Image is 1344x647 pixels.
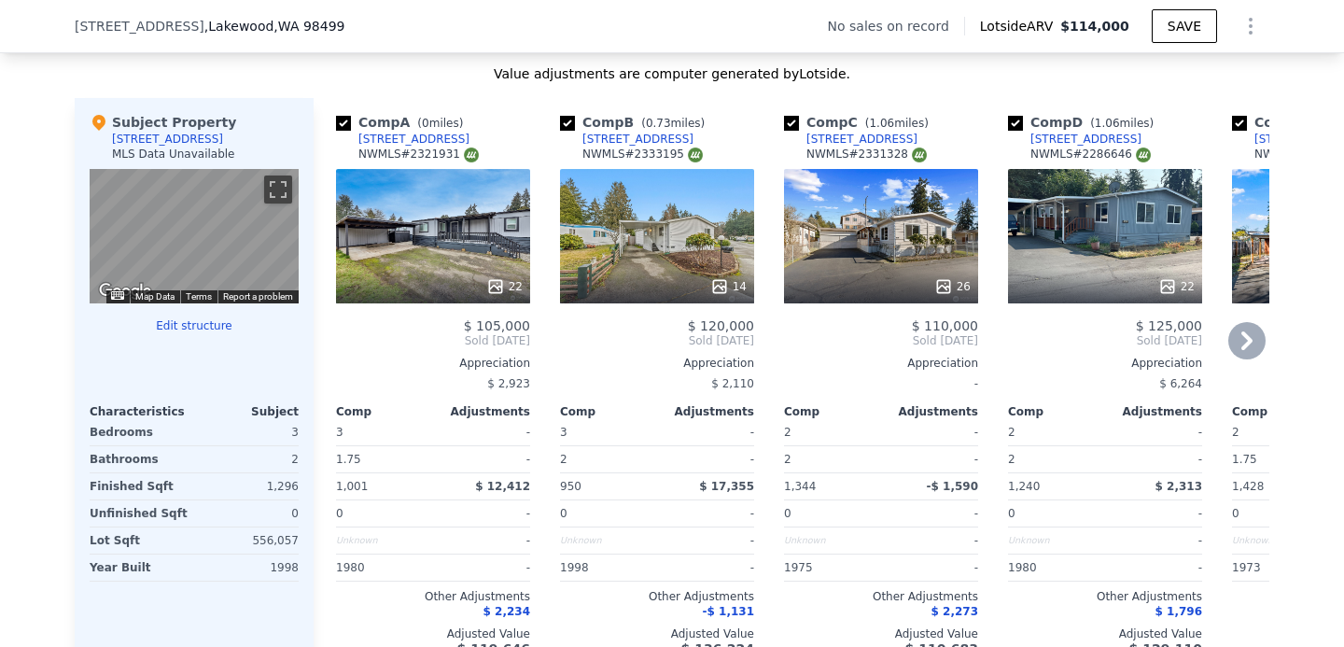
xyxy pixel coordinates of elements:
[422,117,429,130] span: 0
[1008,527,1101,554] div: Unknown
[336,507,343,520] span: 0
[437,419,530,445] div: -
[661,419,754,445] div: -
[336,356,530,371] div: Appreciation
[464,148,479,162] img: NWMLS Logo
[784,527,877,554] div: Unknown
[486,277,523,296] div: 22
[264,176,292,204] button: Toggle fullscreen view
[1232,507,1239,520] span: 0
[464,318,530,333] span: $ 105,000
[336,404,433,419] div: Comp
[560,555,653,581] div: 1998
[885,446,978,472] div: -
[1008,626,1202,641] div: Adjusted Value
[1008,555,1101,581] div: 1980
[1008,589,1202,604] div: Other Adjustments
[135,290,175,303] button: Map Data
[112,147,235,162] div: MLS Data Unavailable
[1060,19,1129,34] span: $114,000
[661,446,754,472] div: -
[784,480,816,493] span: 1,344
[336,426,343,439] span: 3
[784,132,917,147] a: [STREET_ADDRESS]
[885,500,978,527] div: -
[657,404,754,419] div: Adjustments
[560,356,754,371] div: Appreciation
[560,404,657,419] div: Comp
[90,446,190,472] div: Bathrooms
[703,605,754,618] span: -$ 1,131
[94,279,156,303] a: Open this area in Google Maps (opens a new window)
[885,419,978,445] div: -
[358,132,469,147] div: [STREET_ADDRESS]
[1105,404,1202,419] div: Adjustments
[75,17,204,35] span: [STREET_ADDRESS]
[487,377,530,390] span: $ 2,923
[1232,480,1264,493] span: 1,428
[784,446,877,472] div: 2
[198,527,299,554] div: 556,057
[1232,446,1325,472] div: 1.75
[94,279,156,303] img: Google
[1232,527,1325,554] div: Unknown
[112,132,223,147] div: [STREET_ADDRESS]
[90,169,299,303] div: Street View
[90,555,190,581] div: Year Built
[90,169,299,303] div: Map
[410,117,470,130] span: ( miles)
[186,291,212,302] a: Terms
[582,147,703,162] div: NWMLS # 2333195
[358,147,479,162] div: NWMLS # 2321931
[1008,446,1101,472] div: 2
[784,507,791,520] span: 0
[336,626,530,641] div: Adjusted Value
[483,605,530,618] span: $ 2,234
[710,277,747,296] div: 14
[1008,132,1141,147] a: [STREET_ADDRESS]
[1030,147,1151,162] div: NWMLS # 2286646
[194,404,299,419] div: Subject
[1008,113,1161,132] div: Comp D
[1008,404,1105,419] div: Comp
[784,371,978,397] div: -
[1136,148,1151,162] img: NWMLS Logo
[336,446,429,472] div: 1.75
[198,473,299,499] div: 1,296
[1030,132,1141,147] div: [STREET_ADDRESS]
[784,555,877,581] div: 1975
[560,113,712,132] div: Comp B
[198,419,299,445] div: 3
[198,446,299,472] div: 2
[90,419,190,445] div: Bedrooms
[1136,318,1202,333] span: $ 125,000
[912,148,927,162] img: NWMLS Logo
[1109,500,1202,527] div: -
[198,555,299,581] div: 1998
[912,318,978,333] span: $ 110,000
[560,333,754,348] span: Sold [DATE]
[828,17,964,35] div: No sales on record
[711,377,754,390] span: $ 2,110
[858,117,936,130] span: ( miles)
[560,132,693,147] a: [STREET_ADDRESS]
[806,147,927,162] div: NWMLS # 2331328
[885,555,978,581] div: -
[1109,419,1202,445] div: -
[475,480,530,493] span: $ 12,412
[560,507,567,520] span: 0
[90,318,299,333] button: Edit structure
[1152,9,1217,43] button: SAVE
[204,17,345,35] span: , Lakewood
[273,19,344,34] span: , WA 98499
[1159,377,1202,390] span: $ 6,264
[336,113,470,132] div: Comp A
[784,589,978,604] div: Other Adjustments
[198,500,299,527] div: 0
[90,473,190,499] div: Finished Sqft
[661,500,754,527] div: -
[560,626,754,641] div: Adjusted Value
[1158,277,1195,296] div: 22
[1232,555,1325,581] div: 1973
[927,480,978,493] span: -$ 1,590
